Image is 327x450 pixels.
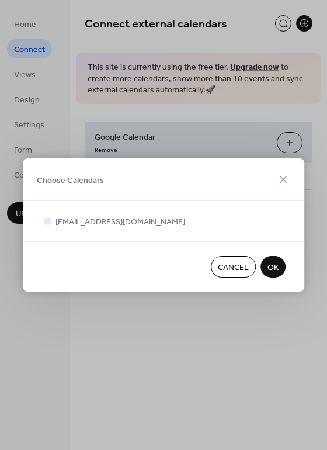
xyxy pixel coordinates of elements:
[260,256,286,278] button: OK
[37,174,104,186] span: Choose Calendars
[55,216,185,229] span: [EMAIL_ADDRESS][DOMAIN_NAME]
[211,256,256,278] button: Cancel
[267,262,279,274] span: OK
[218,262,249,274] span: Cancel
